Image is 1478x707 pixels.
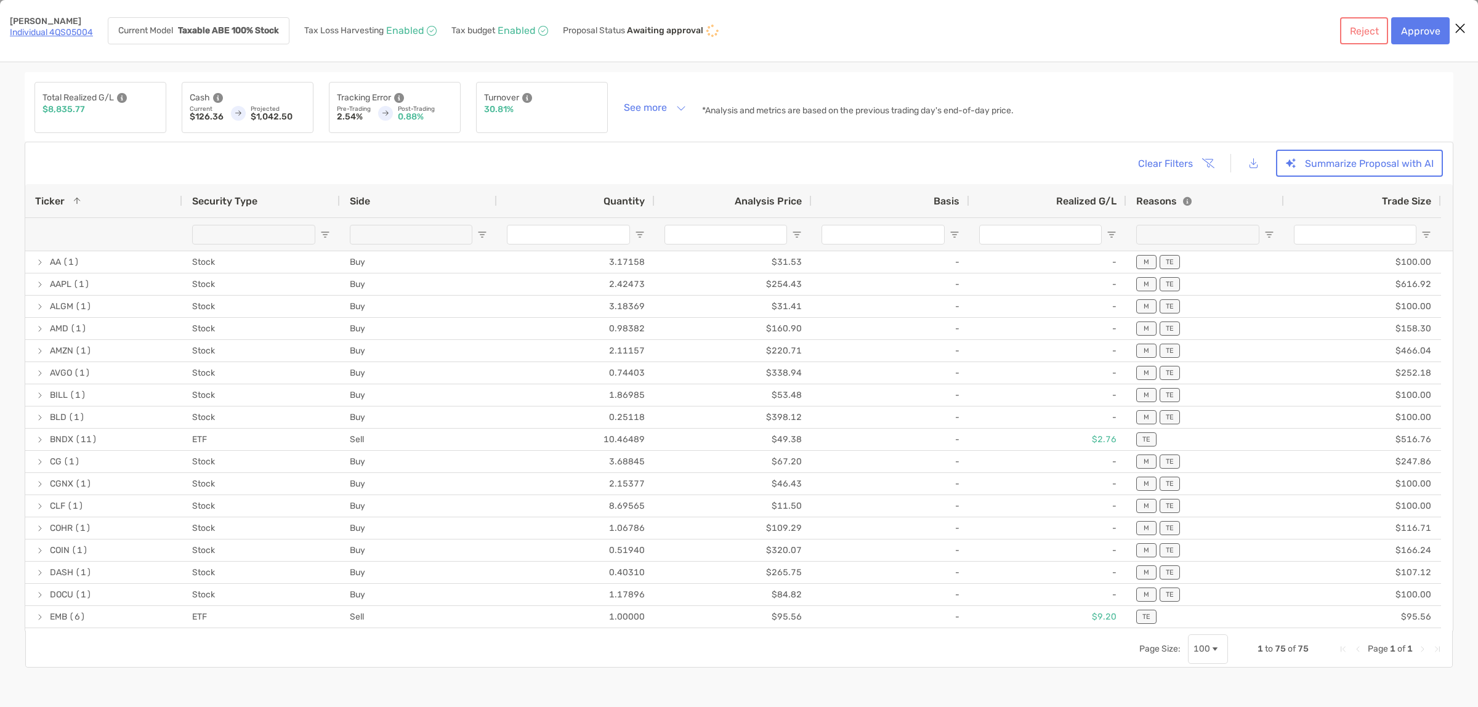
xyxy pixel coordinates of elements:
p: TE [1166,302,1174,310]
span: (1) [63,252,79,272]
div: - [969,340,1126,362]
p: [PERSON_NAME] [10,17,93,26]
div: Stock [182,584,340,605]
span: Page [1368,644,1388,654]
p: Cash [190,90,210,105]
span: EMB [50,607,67,627]
p: M [1144,302,1149,310]
div: $46.43 [655,473,812,495]
p: M [1144,391,1149,399]
button: Summarize Proposal with AI [1276,150,1443,177]
p: Pre-Trading [337,105,371,113]
div: Stock [182,517,340,539]
div: Buy [340,584,497,605]
div: $49.38 [655,429,812,450]
div: $252.18 [1284,362,1441,384]
div: ETF [182,606,340,628]
div: Stock [182,296,340,317]
div: - [969,251,1126,273]
button: See more [614,97,696,118]
div: $95.56 [655,606,812,628]
p: TE [1166,480,1174,488]
input: Analysis Price Filter Input [664,225,787,244]
button: Open Filter Menu [950,230,959,240]
p: M [1144,524,1149,532]
div: $220.71 [655,340,812,362]
p: TE [1166,391,1174,399]
span: Basis [934,195,959,207]
div: $53.48 [655,384,812,406]
span: BLD [50,407,67,427]
p: Current Model [118,26,173,35]
div: 3.68845 [497,451,655,472]
span: DOCU [50,584,73,605]
span: ENTG [50,629,72,649]
span: Realized G/L [1056,195,1117,207]
div: Buy [340,362,497,384]
div: - [812,584,969,605]
span: (6) [69,607,86,627]
div: - [812,517,969,539]
button: Close modal [1451,20,1469,38]
div: 3.18369 [497,296,655,317]
div: $100.00 [1284,384,1441,406]
div: $9.20 [969,606,1126,628]
div: Buy [340,318,497,339]
div: Buy [340,517,497,539]
div: 8.69565 [497,495,655,517]
p: M [1144,568,1149,576]
span: BILL [50,385,68,405]
div: $100.00 [1284,296,1441,317]
div: - [969,384,1126,406]
p: Turnover [484,90,519,105]
p: M [1144,591,1149,599]
div: ETF [182,429,340,450]
div: - [812,628,969,650]
div: $109.29 [655,517,812,539]
button: Open Filter Menu [1107,230,1117,240]
div: - [969,562,1126,583]
strong: Taxable ABE 100% Stock [178,25,279,36]
span: 75 [1298,644,1309,654]
span: to [1265,644,1273,654]
p: TE [1166,413,1174,421]
p: TE [1142,435,1150,443]
p: M [1144,258,1149,266]
div: Stock [182,539,340,561]
span: (1) [74,363,91,383]
div: - [969,451,1126,472]
span: CGNX [50,474,73,494]
button: Open Filter Menu [792,230,802,240]
div: 0.51940 [497,539,655,561]
div: Buy [340,384,497,406]
input: Trade Size Filter Input [1294,225,1416,244]
div: $160.90 [655,318,812,339]
p: Projected [251,105,305,113]
input: Realized G/L Filter Input [979,225,1102,244]
div: 0.98382 [497,318,655,339]
span: (1) [75,518,91,538]
p: TE [1166,546,1174,554]
p: TE [1166,369,1174,377]
span: DASH [50,562,73,583]
p: M [1144,480,1149,488]
div: 1.00000 [497,606,655,628]
div: - [812,251,969,273]
div: - [969,628,1126,650]
span: (1) [73,274,90,294]
p: Proposal Status [563,26,625,36]
div: $338.94 [655,362,812,384]
div: Page Size [1188,634,1228,664]
span: (1) [68,407,85,427]
div: - [969,473,1126,495]
div: Buy [340,562,497,583]
div: Stock [182,318,340,339]
div: 1.86985 [497,384,655,406]
div: - [969,539,1126,561]
div: $31.53 [655,251,812,273]
span: (1) [71,540,88,560]
div: - [812,473,969,495]
button: Approve [1391,17,1450,44]
div: - [812,562,969,583]
div: Stock [182,251,340,273]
